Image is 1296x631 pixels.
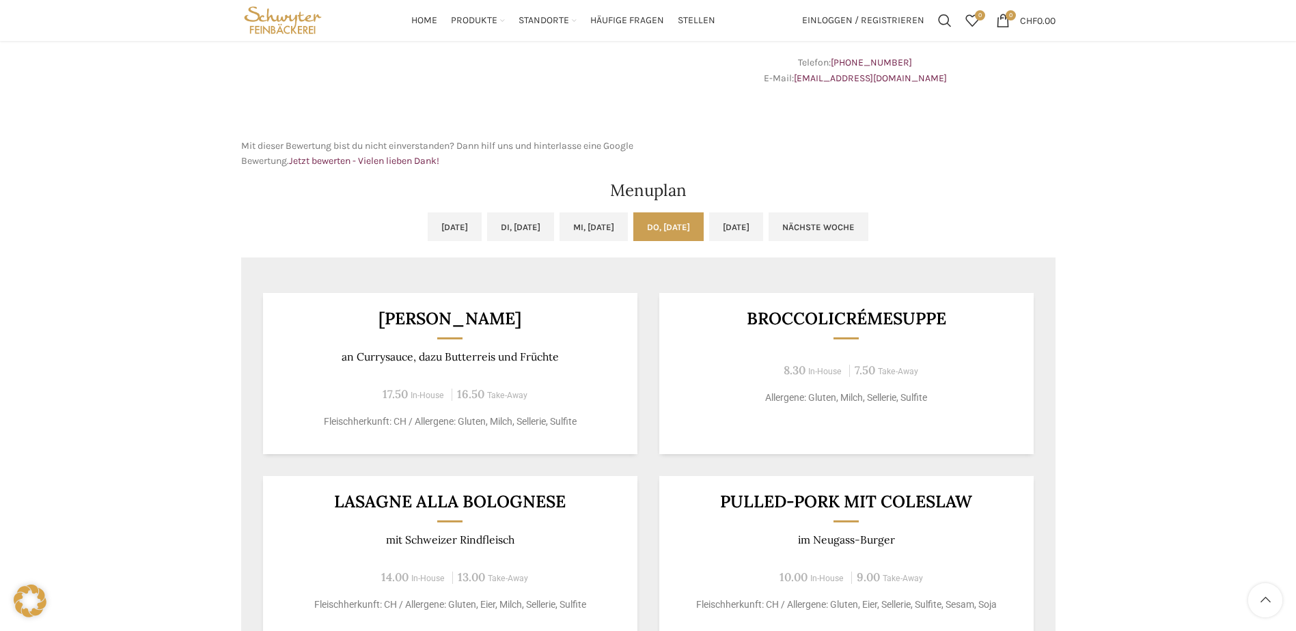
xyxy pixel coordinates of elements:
h3: Kontakt Bestellbüro [655,27,1056,42]
p: Allergene: Gluten, Milch, Sellerie, Sulfite [676,391,1017,405]
div: Main navigation [331,7,795,34]
p: mit Schweizer Rindfleisch [279,533,620,546]
span: In-House [411,574,445,583]
span: CHF [1020,14,1037,26]
a: Einloggen / Registrieren [795,7,931,34]
a: Site logo [241,14,325,25]
span: Take-Away [487,391,527,400]
a: Häufige Fragen [590,7,664,34]
a: Home [411,7,437,34]
span: 16.50 [457,387,484,402]
a: Di, [DATE] [487,212,554,241]
span: In-House [810,574,844,583]
a: 0 [959,7,986,34]
p: Fleischherkunft: CH / Allergene: Gluten, Eier, Milch, Sellerie, Sulfite [279,598,620,612]
h3: [PERSON_NAME] [279,310,620,327]
h3: Broccolicrémesuppe [676,310,1017,327]
a: Nächste Woche [769,212,868,241]
h3: LASAGNE ALLA BOLOGNESE [279,493,620,510]
span: 8.30 [784,363,805,378]
a: Jetzt bewerten - Vielen lieben Dank! [289,155,439,167]
span: Standorte [519,14,569,27]
span: Häufige Fragen [590,14,664,27]
p: Fleischherkunft: CH / Allergene: Gluten, Eier, Sellerie, Sulfite, Sesam, Soja [676,598,1017,612]
a: Scroll to top button [1248,583,1282,617]
p: an Currysauce, dazu Butterreis und Früchte [279,350,620,363]
span: 9.00 [857,570,880,585]
span: 13.00 [458,570,485,585]
a: Do, [DATE] [633,212,704,241]
span: In-House [808,367,842,376]
span: 0 [1006,10,1016,20]
span: Take-Away [878,367,918,376]
span: 0 [975,10,985,20]
bdi: 0.00 [1020,14,1056,26]
h2: Menuplan [241,182,1056,199]
a: [DATE] [709,212,763,241]
span: 17.50 [383,387,408,402]
a: Produkte [451,7,505,34]
span: Take-Away [488,574,528,583]
span: 7.50 [855,363,875,378]
span: Take-Away [883,574,923,583]
a: Mi, [DATE] [560,212,628,241]
a: [EMAIL_ADDRESS][DOMAIN_NAME] [794,72,947,84]
p: Mit dieser Bewertung bist du nicht einverstanden? Dann hilf uns und hinterlasse eine Google Bewer... [241,139,642,169]
span: Einloggen / Registrieren [802,16,924,25]
span: Home [411,14,437,27]
p: Telefon: E-Mail: [655,55,1056,86]
div: Meine Wunschliste [959,7,986,34]
a: [DATE] [428,212,482,241]
span: In-House [411,391,444,400]
a: Stellen [678,7,715,34]
p: im Neugass-Burger [676,533,1017,546]
span: 14.00 [381,570,409,585]
a: Standorte [519,7,577,34]
a: [PHONE_NUMBER] [831,57,912,68]
span: Stellen [678,14,715,27]
h3: Pulled-Pork mit Coleslaw [676,493,1017,510]
span: Produkte [451,14,497,27]
a: Suchen [931,7,959,34]
p: Fleischherkunft: CH / Allergene: Gluten, Milch, Sellerie, Sulfite [279,415,620,429]
span: 10.00 [780,570,808,585]
a: 0 CHF0.00 [989,7,1062,34]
